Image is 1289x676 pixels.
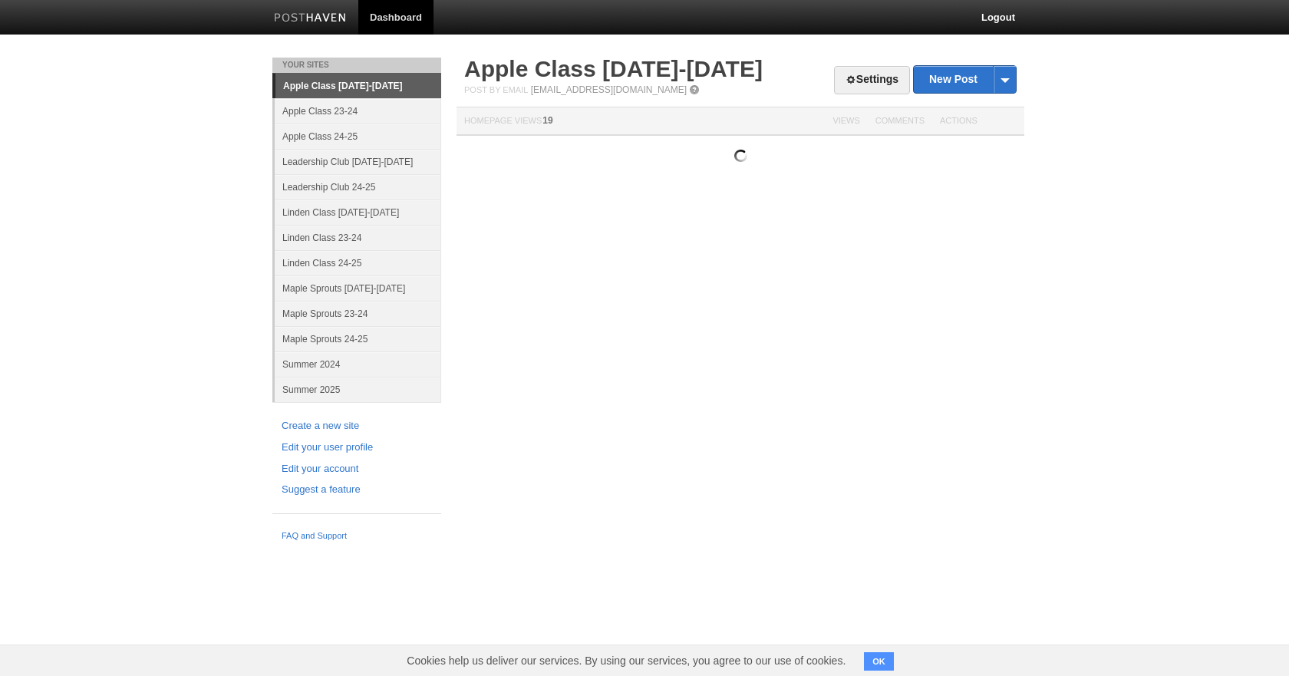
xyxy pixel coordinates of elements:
a: New Post [914,66,1016,93]
th: Homepage Views [457,107,825,136]
a: Create a new site [282,418,432,434]
span: 19 [542,115,552,126]
a: Linden Class 24-25 [275,250,441,275]
th: Views [825,107,867,136]
a: Apple Class 24-25 [275,124,441,149]
th: Actions [932,107,1024,136]
a: [EMAIL_ADDRESS][DOMAIN_NAME] [531,84,687,95]
a: Summer 2024 [275,351,441,377]
a: Leadership Club 24-25 [275,174,441,200]
a: Linden Class 23-24 [275,225,441,250]
a: Suggest a feature [282,482,432,498]
a: FAQ and Support [282,529,432,543]
a: Edit your user profile [282,440,432,456]
a: Maple Sprouts [DATE]-[DATE] [275,275,441,301]
a: Maple Sprouts 23-24 [275,301,441,326]
a: Settings [834,66,910,94]
span: Cookies help us deliver our services. By using our services, you agree to our use of cookies. [391,645,861,676]
li: Your Sites [272,58,441,73]
th: Comments [868,107,932,136]
span: Post by Email [464,85,528,94]
a: Apple Class 23-24 [275,98,441,124]
a: Apple Class [DATE]-[DATE] [464,56,763,81]
a: Linden Class [DATE]-[DATE] [275,200,441,225]
img: Posthaven-bar [274,13,347,25]
a: Summer 2025 [275,377,441,402]
a: Leadership Club [DATE]-[DATE] [275,149,441,174]
a: Maple Sprouts 24-25 [275,326,441,351]
a: Apple Class [DATE]-[DATE] [275,74,441,98]
a: Edit your account [282,461,432,477]
button: OK [864,652,894,671]
img: loading.gif [734,150,747,162]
